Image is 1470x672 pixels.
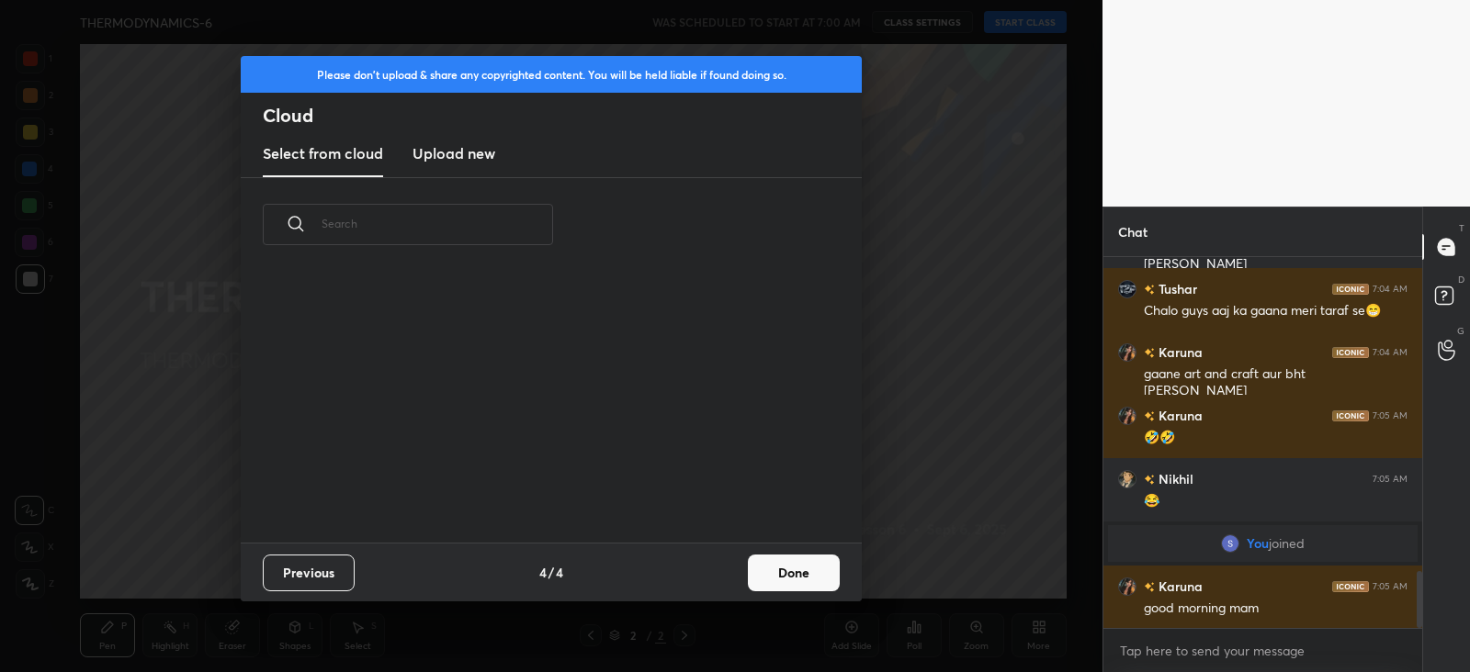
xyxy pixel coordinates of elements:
input: Search [322,185,553,263]
h4: 4 [556,563,563,582]
h6: Nikhil [1155,469,1193,488]
img: 2af79c22e7a74692bc546f67afda0619.jpg [1118,280,1136,298]
img: iconic-dark.1390631f.png [1332,410,1369,421]
img: af061438eda04baa97c60b4d7775f3f8.png [1118,407,1136,425]
img: iconic-dark.1390631f.png [1332,581,1369,592]
h4: / [548,563,554,582]
div: 7:05 AM [1373,474,1408,485]
img: no-rating-badge.077c3623.svg [1144,411,1155,421]
div: 7:04 AM [1373,347,1408,358]
img: no-rating-badge.077c3623.svg [1144,348,1155,358]
img: af061438eda04baa97c60b4d7775f3f8.png [1118,343,1136,362]
div: 😂 [1144,492,1408,510]
h6: Tushar [1155,279,1197,298]
h6: Karuna [1155,342,1203,362]
h3: Select from cloud [263,142,383,164]
p: G [1457,324,1464,338]
p: T [1459,221,1464,235]
div: 7:05 AM [1373,581,1408,592]
img: no-rating-badge.077c3623.svg [1144,582,1155,592]
div: good morning mam [1144,599,1408,618]
img: 25c3b219fc0747c7b3737d88585f995d.jpg [1118,470,1136,488]
img: iconic-dark.1390631f.png [1332,347,1369,358]
div: grid [241,266,840,543]
img: iconic-dark.1390631f.png [1332,284,1369,295]
div: grid [1103,257,1422,628]
div: Please don't upload & share any copyrighted content. You will be held liable if found doing so. [241,56,862,93]
h3: Upload new [413,142,495,164]
div: gaane art and craft aur bht [PERSON_NAME] [1144,365,1408,400]
p: Chat [1103,207,1162,256]
button: Done [748,554,840,591]
img: bb95df82c44d47e1b2999f09e70f07e1.35099235_3 [1221,534,1239,553]
img: af061438eda04baa97c60b4d7775f3f8.png [1118,577,1136,596]
button: Previous [263,554,355,591]
h2: Cloud [263,104,862,128]
span: joined [1269,536,1305,551]
h6: Karuna [1155,577,1203,596]
div: 🤣🤣 [1144,429,1408,447]
span: You [1247,536,1269,551]
div: 7:04 AM [1373,284,1408,295]
div: 7:05 AM [1373,410,1408,421]
div: Chalo guys aaj ka gaana meri taraf se😁 [1144,302,1408,320]
img: no-rating-badge.077c3623.svg [1144,285,1155,295]
p: D [1458,273,1464,286]
h6: Karuna [1155,406,1203,425]
img: no-rating-badge.077c3623.svg [1144,475,1155,485]
h4: 4 [539,563,547,582]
